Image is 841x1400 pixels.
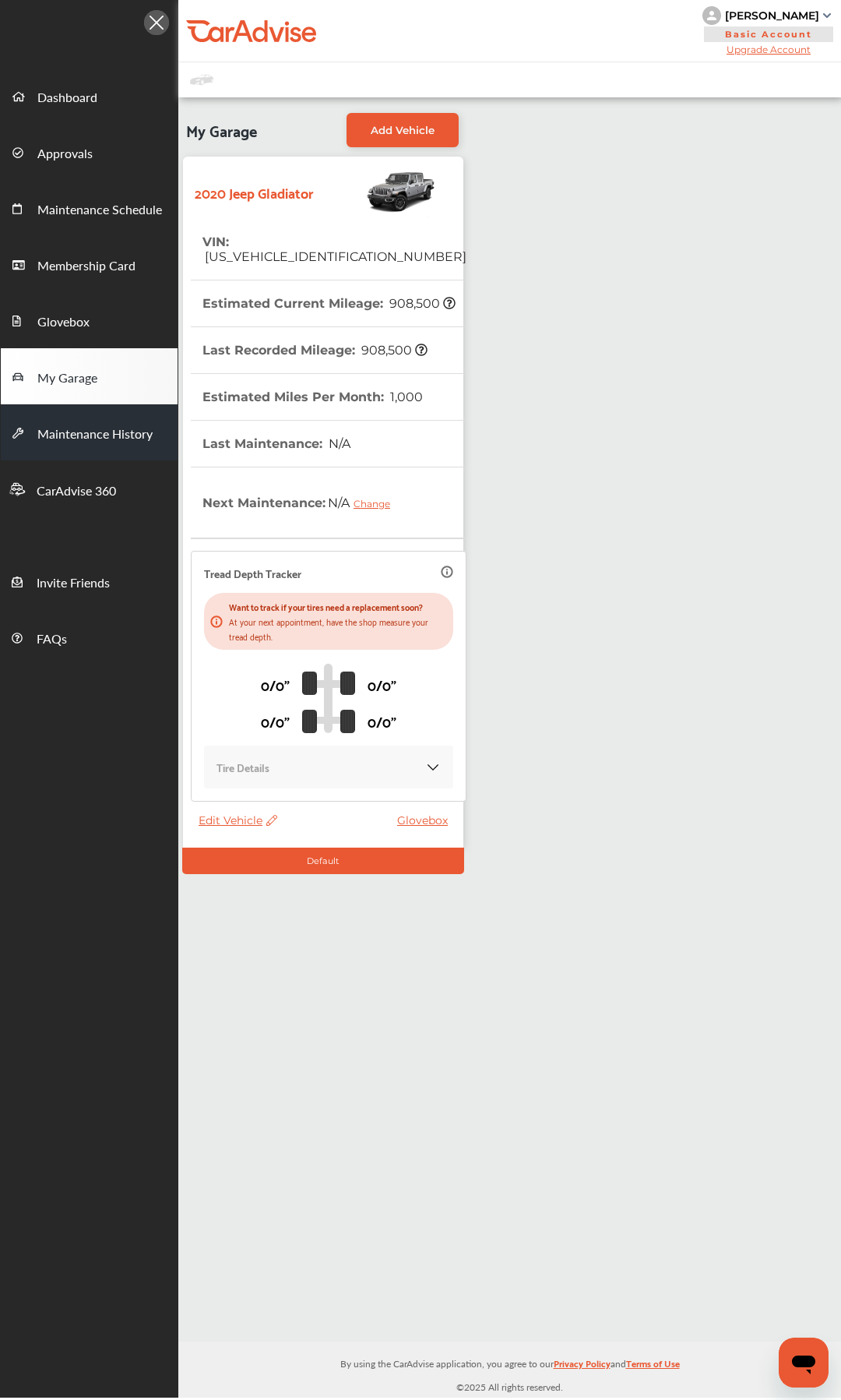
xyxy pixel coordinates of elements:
[1,292,178,348] a: Glovebox
[302,663,355,733] img: tire_track_logo.b900bcbc.svg
[37,88,97,108] span: Dashboard
[359,343,428,358] span: 908,500
[204,564,301,582] p: Tread Depth Tracker
[37,629,67,650] span: FAQs
[368,709,396,733] p: 0/0"
[388,390,423,404] span: 1,000
[397,813,456,827] a: Glovebox
[199,813,277,827] span: Edit Vehicle
[216,758,269,776] p: Tire Details
[823,13,831,18] img: sCxJUJ+qAmfqhQGDUl18vwLg4ZYJ6CxN7XmbOMBAAAAAElFTkSuQmCC
[37,481,116,502] span: CarAdvise 360
[202,219,466,280] th: VIN :
[779,1338,829,1388] iframe: Button to launch messaging window
[37,200,162,220] span: Maintenance Schedule
[702,44,835,55] span: Upgrade Account
[626,1355,680,1379] a: Terms of Use
[202,467,402,538] th: Next Maintenance :
[202,249,466,264] span: [US_VEHICLE_IDENTIFICATION_NUMBER]
[1,124,178,180] a: Approvals
[229,599,447,614] p: Want to track if your tires need a replacement soon?
[37,256,135,277] span: Membership Card
[37,312,90,333] span: Glovebox
[144,10,169,35] img: Icon.5fd9dcc7.svg
[178,1342,841,1398] div: © 2025 All rights reserved.
[261,709,290,733] p: 0/0"
[195,180,314,204] strong: 2020 Jeep Gladiator
[387,296,456,311] span: 908,500
[37,144,93,164] span: Approvals
[190,70,213,90] img: placeholder_car.fcab19be.svg
[37,369,97,389] span: My Garage
[182,848,464,874] div: Default
[1,404,178,460] a: Maintenance History
[704,26,833,42] span: Basic Account
[1,68,178,124] a: Dashboard
[202,327,428,373] th: Last Recorded Mileage :
[725,9,819,23] div: [PERSON_NAME]
[702,6,721,25] img: knH8PDtVvWoAbQRylUukY18CTiRevjo20fAtgn5MLBQj4uumYvk2MzTtcAIzfGAtb1XOLVMAvhLuqoNAbL4reqehy0jehNKdM...
[186,113,257,147] span: My Garage
[202,374,423,420] th: Estimated Miles Per Month :
[325,483,402,522] span: N/A
[202,421,350,467] th: Last Maintenance :
[202,280,456,326] th: Estimated Current Mileage :
[1,348,178,404] a: My Garage
[37,425,153,445] span: Maintenance History
[368,672,396,696] p: 0/0"
[371,124,435,136] span: Add Vehicle
[326,436,350,451] span: N/A
[354,498,398,510] div: Change
[347,113,459,147] a: Add Vehicle
[1,180,178,236] a: Maintenance Schedule
[229,614,447,644] p: At your next appointment, have the shop measure your tread depth.
[554,1355,611,1379] a: Privacy Policy
[314,164,437,219] img: Vehicle
[178,1355,841,1371] p: By using the CarAdvise application, you agree to our and
[37,573,110,594] span: Invite Friends
[425,760,441,775] img: KOKaJQAAAABJRU5ErkJggg==
[261,672,290,696] p: 0/0"
[1,236,178,292] a: Membership Card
